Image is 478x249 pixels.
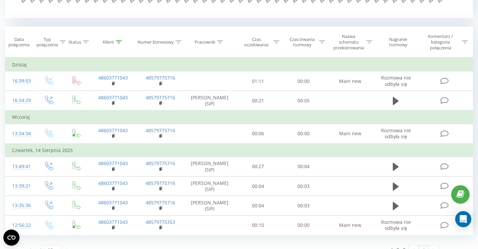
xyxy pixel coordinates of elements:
td: Main new [326,215,374,235]
a: 48603771043 [98,160,128,166]
a: 48603771043 [98,127,128,134]
a: 48579775716 [146,94,175,101]
a: 48603771043 [98,180,128,186]
span: Rozmowa nie odbyła się [381,127,411,140]
a: 48579775716 [146,127,175,134]
a: 48603771043 [98,74,128,81]
td: 00:04 [281,157,326,176]
div: 13:35:36 [12,199,28,212]
a: 48579775716 [146,160,175,166]
a: 48579775716 [146,74,175,81]
div: 13:34:34 [12,127,28,140]
td: 00:03 [281,177,326,196]
button: Open CMP widget [3,230,19,246]
div: Czas trwania rozmowy [287,37,317,48]
span: Rozmowa nie odbyła się [381,219,411,231]
td: 00:04 [235,177,281,196]
div: 16:34:29 [12,94,28,107]
div: Nazwa schematu przekierowania [333,34,365,51]
div: Klient [103,39,114,45]
div: 12:56:22 [12,219,28,232]
td: 00:06 [235,124,281,144]
td: Wczoraj [5,110,473,124]
td: 00:10 [235,215,281,235]
a: 48579775716 [146,199,175,206]
div: Czas oczekiwania [241,37,271,48]
a: 48603771043 [98,199,128,206]
div: 16:39:03 [12,74,28,88]
td: 00:04 [235,196,281,215]
span: Rozmowa nie odbyła się [381,74,411,87]
a: 48603771043 [98,94,128,101]
div: Data połączenia [5,37,33,48]
td: 00:00 [281,71,326,91]
div: Open Intercom Messenger [455,211,471,227]
div: Nagranie rozmowy [380,37,416,48]
div: 13:49:41 [12,160,28,173]
td: 00:03 [281,196,326,215]
td: 01:11 [235,71,281,91]
td: [PERSON_NAME] (SIP) [184,91,235,111]
div: Komentarz / kategoria połączenia [421,34,460,51]
a: 48603771043 [98,219,128,225]
td: 00:05 [281,91,326,111]
div: Status [68,39,81,45]
td: [PERSON_NAME] (SIP) [184,196,235,215]
div: Typ połączenia [37,37,58,48]
div: Numer biznesowy [138,39,174,45]
td: 00:21 [235,91,281,111]
td: 00:00 [281,124,326,144]
td: Czwartek, 14 Sierpnia 2025 [5,144,473,157]
td: 00:27 [235,157,281,176]
td: Main new [326,124,374,144]
td: [PERSON_NAME] (SIP) [184,157,235,176]
a: 48579775353 [146,219,175,225]
a: 48579775716 [146,180,175,186]
div: 13:39:21 [12,180,28,193]
td: Dzisiaj [5,58,473,71]
td: Main new [326,71,374,91]
div: Pracownik [195,39,215,45]
td: 00:00 [281,215,326,235]
td: [PERSON_NAME] (SIP) [184,177,235,196]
